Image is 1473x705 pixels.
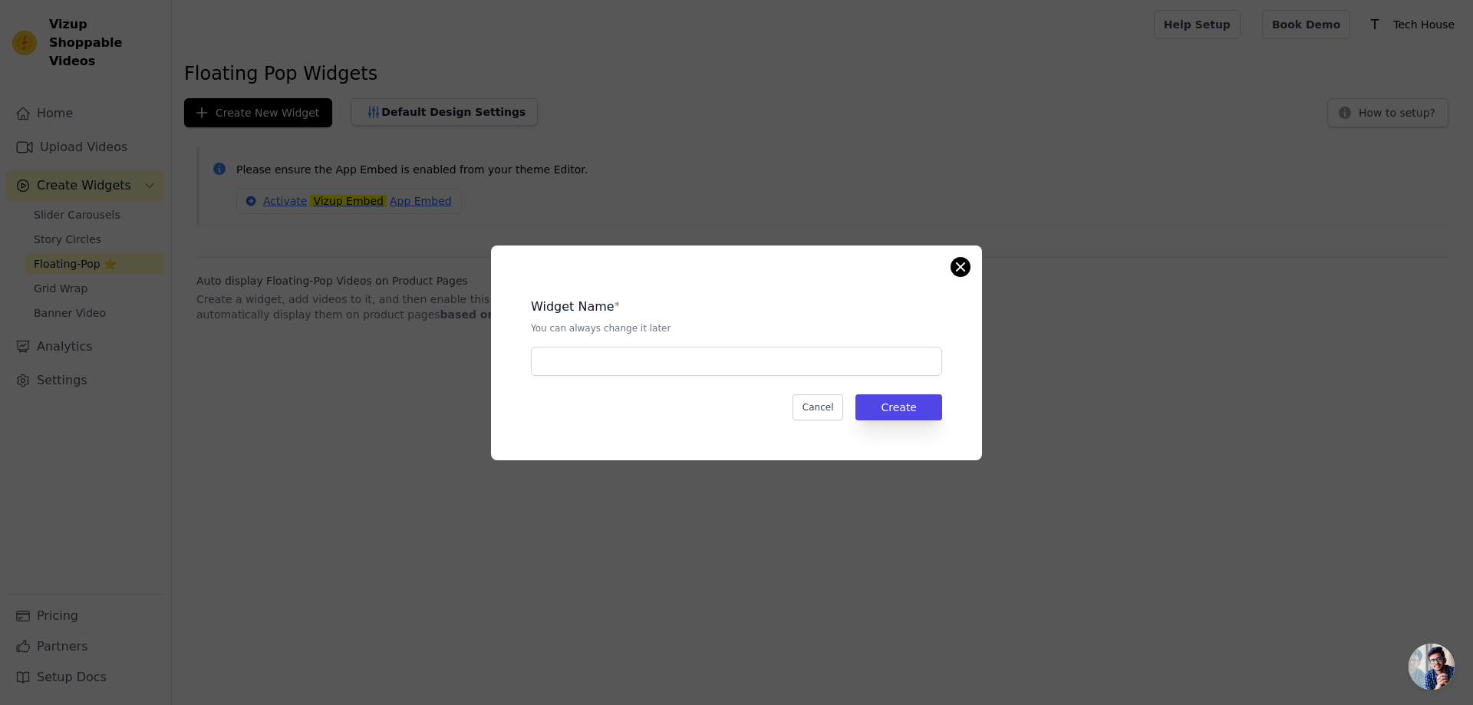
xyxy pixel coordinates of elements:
legend: Widget Name [531,298,615,316]
button: Cancel [793,394,844,420]
button: Create [855,394,942,420]
p: You can always change it later [531,322,942,334]
button: Close modal [951,258,970,276]
div: Open chat [1409,644,1455,690]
